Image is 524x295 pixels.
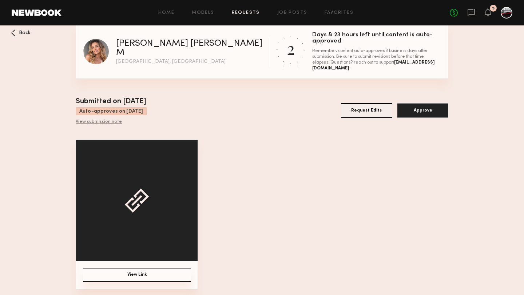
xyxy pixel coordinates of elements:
[158,11,175,15] a: Home
[492,7,495,11] div: 9
[232,11,260,15] a: Requests
[19,31,31,36] span: Back
[277,11,307,15] a: Job Posts
[287,37,295,59] div: 2
[76,119,147,125] div: View submission note
[341,103,392,118] button: Request Edits
[312,48,441,71] div: Remember, content auto-approves 3 business days after submission. Be sure to submit revisions bef...
[325,11,353,15] a: Favorites
[397,103,448,118] button: Approve
[116,39,269,57] div: [PERSON_NAME] [PERSON_NAME] M
[312,32,441,44] div: Days & 23 hours left until content is auto-approved
[83,39,109,64] img: Kacie Nicole M profile picture.
[192,11,214,15] a: Models
[116,59,226,64] div: [GEOGRAPHIC_DATA], [GEOGRAPHIC_DATA]
[76,96,147,107] div: Submitted on [DATE]
[76,107,147,115] div: Auto-approves on [DATE]
[83,268,191,282] button: View Link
